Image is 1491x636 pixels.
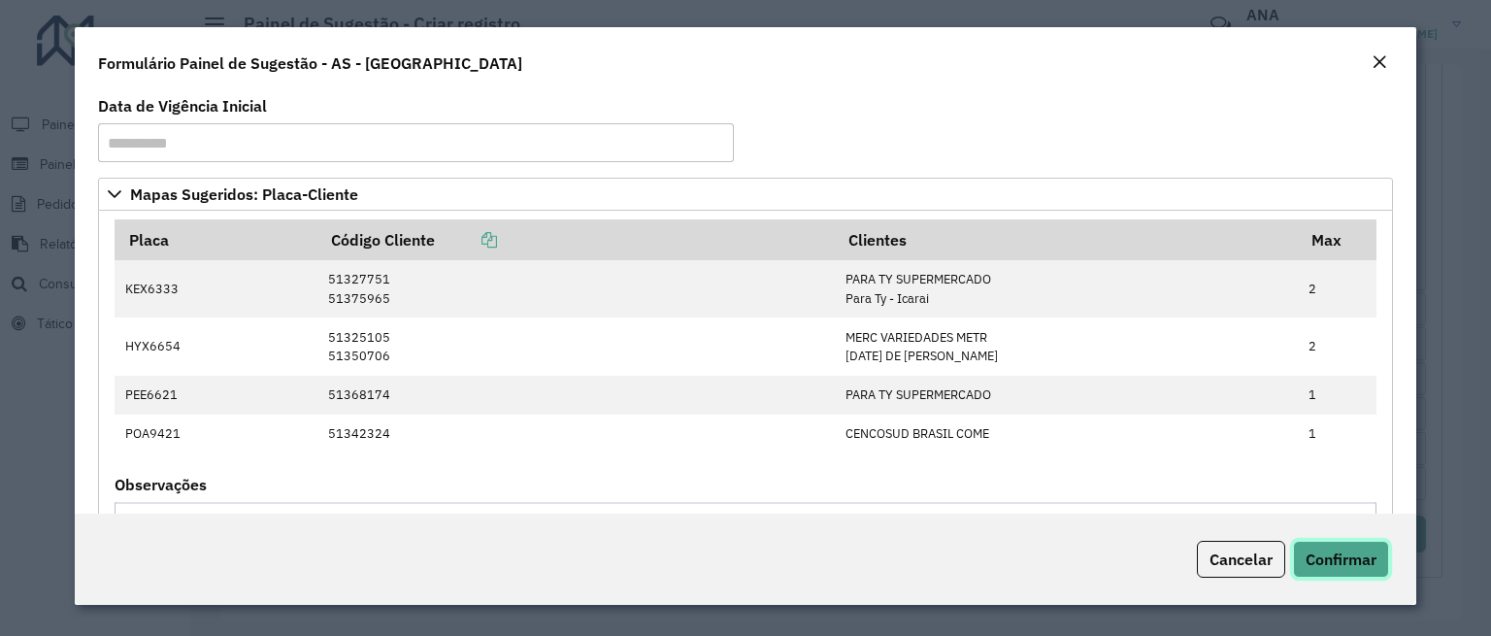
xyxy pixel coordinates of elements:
em: Fechar [1372,54,1387,70]
td: KEX6333 [115,260,317,318]
button: Cancelar [1197,541,1285,578]
td: PARA TY SUPERMERCADO Para Ty - Icarai [835,260,1299,318]
td: MERC VARIEDADES METR [DATE] DE [PERSON_NAME] [835,318,1299,375]
a: Mapas Sugeridos: Placa-Cliente [98,178,1393,211]
td: PARA TY SUPERMERCADO [835,376,1299,415]
td: 2 [1299,318,1376,375]
td: 1 [1299,415,1376,453]
td: 2 [1299,260,1376,318]
td: CENCOSUD BRASIL COME [835,415,1299,453]
th: Placa [115,219,317,260]
span: Mapas Sugeridos: Placa-Cliente [130,186,358,202]
th: Max [1299,219,1376,260]
button: Confirmar [1293,541,1389,578]
td: 1 [1299,376,1376,415]
span: Confirmar [1306,550,1376,569]
td: 51342324 [318,415,835,453]
th: Clientes [835,219,1299,260]
th: Código Cliente [318,219,835,260]
td: 51325105 51350706 [318,318,835,375]
label: Data de Vigência Inicial [98,94,267,117]
td: 51327751 51375965 [318,260,835,318]
button: Close [1366,50,1393,76]
span: Cancelar [1209,550,1273,569]
h4: Formulário Painel de Sugestão - AS - [GEOGRAPHIC_DATA] [98,51,522,75]
td: 51368174 [318,376,835,415]
td: POA9421 [115,415,317,453]
label: Observações [115,473,207,496]
td: PEE6621 [115,376,317,415]
td: HYX6654 [115,318,317,375]
a: Copiar [435,230,497,250]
